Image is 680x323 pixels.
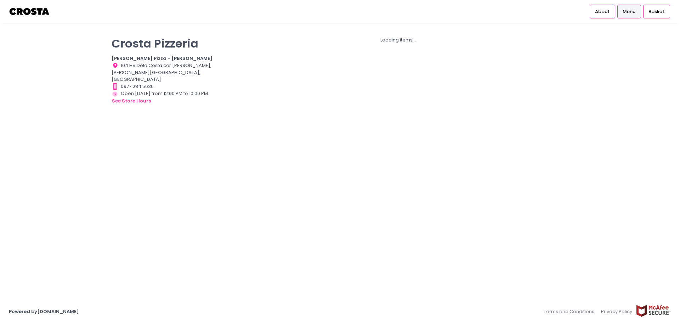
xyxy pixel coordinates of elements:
[595,8,610,15] span: About
[623,8,635,15] span: Menu
[9,5,50,18] img: logo
[228,37,568,44] div: Loading items...
[617,5,641,18] a: Menu
[648,8,664,15] span: Basket
[112,97,151,105] button: see store hours
[112,62,219,83] div: 104 HV Dela Costa cor [PERSON_NAME], [PERSON_NAME][GEOGRAPHIC_DATA], [GEOGRAPHIC_DATA]
[590,5,615,18] a: About
[598,305,636,318] a: Privacy Policy
[112,83,219,90] div: 0977 284 5636
[112,90,219,105] div: Open [DATE] from 12:00 PM to 10:00 PM
[9,308,79,315] a: Powered by[DOMAIN_NAME]
[636,305,671,317] img: mcafee-secure
[112,37,219,50] p: Crosta Pizzeria
[544,305,598,318] a: Terms and Conditions
[112,55,212,62] b: [PERSON_NAME] Pizza - [PERSON_NAME]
